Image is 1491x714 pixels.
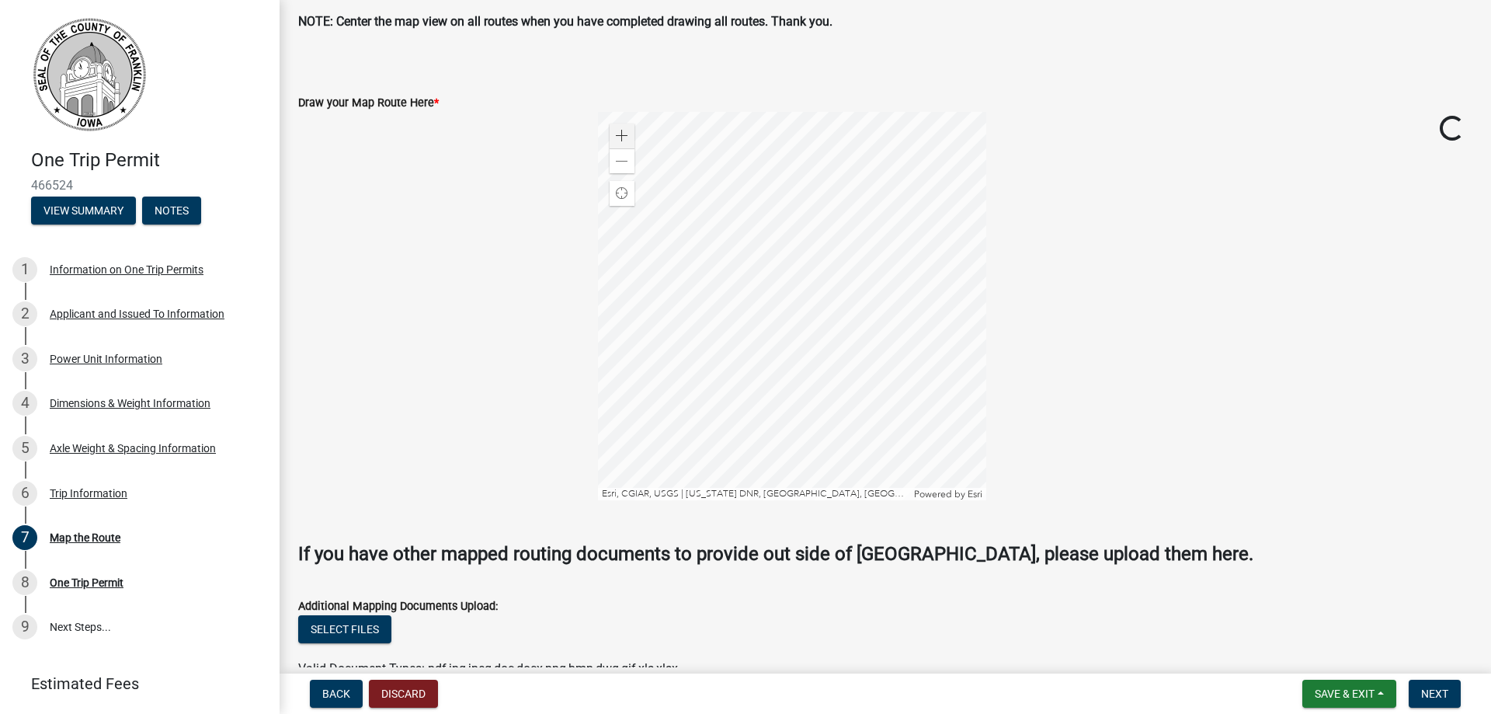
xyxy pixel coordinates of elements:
strong: NOTE: Center the map view on all routes when you have completed drawing all routes. Thank you. [298,14,832,29]
div: 6 [12,481,37,506]
span: Next [1421,688,1448,700]
a: Esri [968,489,982,500]
button: Notes [142,197,201,225]
div: 5 [12,436,37,461]
span: 466524 [31,178,248,193]
div: 7 [12,525,37,550]
div: 4 [12,391,37,416]
button: Discard [369,680,438,708]
div: 8 [12,570,37,595]
div: 3 [12,347,37,371]
wm-modal-confirm: Notes [142,205,201,218]
span: Back [322,688,350,700]
div: 9 [12,615,37,639]
strong: If you have other mapped routing documents to provide out side of [GEOGRAPHIC_DATA], please uploa... [298,543,1253,565]
div: Axle Weight & Spacing Information [50,443,216,454]
button: Select files [298,615,391,643]
div: 1 [12,257,37,282]
div: One Trip Permit [50,577,123,588]
div: Esri, CGIAR, USGS | [US_STATE] DNR, [GEOGRAPHIC_DATA], [GEOGRAPHIC_DATA], [GEOGRAPHIC_DATA], Safe... [598,488,910,500]
div: Information on One Trip Permits [50,264,203,275]
div: 2 [12,301,37,326]
div: Applicant and Issued To Information [50,308,224,319]
button: View Summary [31,197,136,225]
wm-modal-confirm: Summary [31,205,136,218]
div: Find my location [610,181,634,206]
button: Next [1409,680,1461,708]
img: Franklin County, Iowa [31,16,148,133]
div: Powered by [910,488,986,500]
div: Map the Route [50,532,120,543]
button: Save & Exit [1302,680,1396,708]
a: Estimated Fees [12,668,255,699]
button: Back [310,680,363,708]
div: Dimensions & Weight Information [50,398,210,409]
div: Power Unit Information [50,354,162,364]
h4: One Trip Permit [31,149,267,172]
div: Zoom out [610,148,634,173]
label: Draw your Map Route Here [298,98,439,109]
div: Trip Information [50,488,127,499]
label: Additional Mapping Documents Upload: [298,601,498,612]
span: Valid Document Types: pdf,jpg,jpeg,doc,docx,png,bmp,dwg,gif,xls,xlsx [298,661,678,676]
span: Save & Exit [1315,688,1375,700]
div: Zoom in [610,124,634,148]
